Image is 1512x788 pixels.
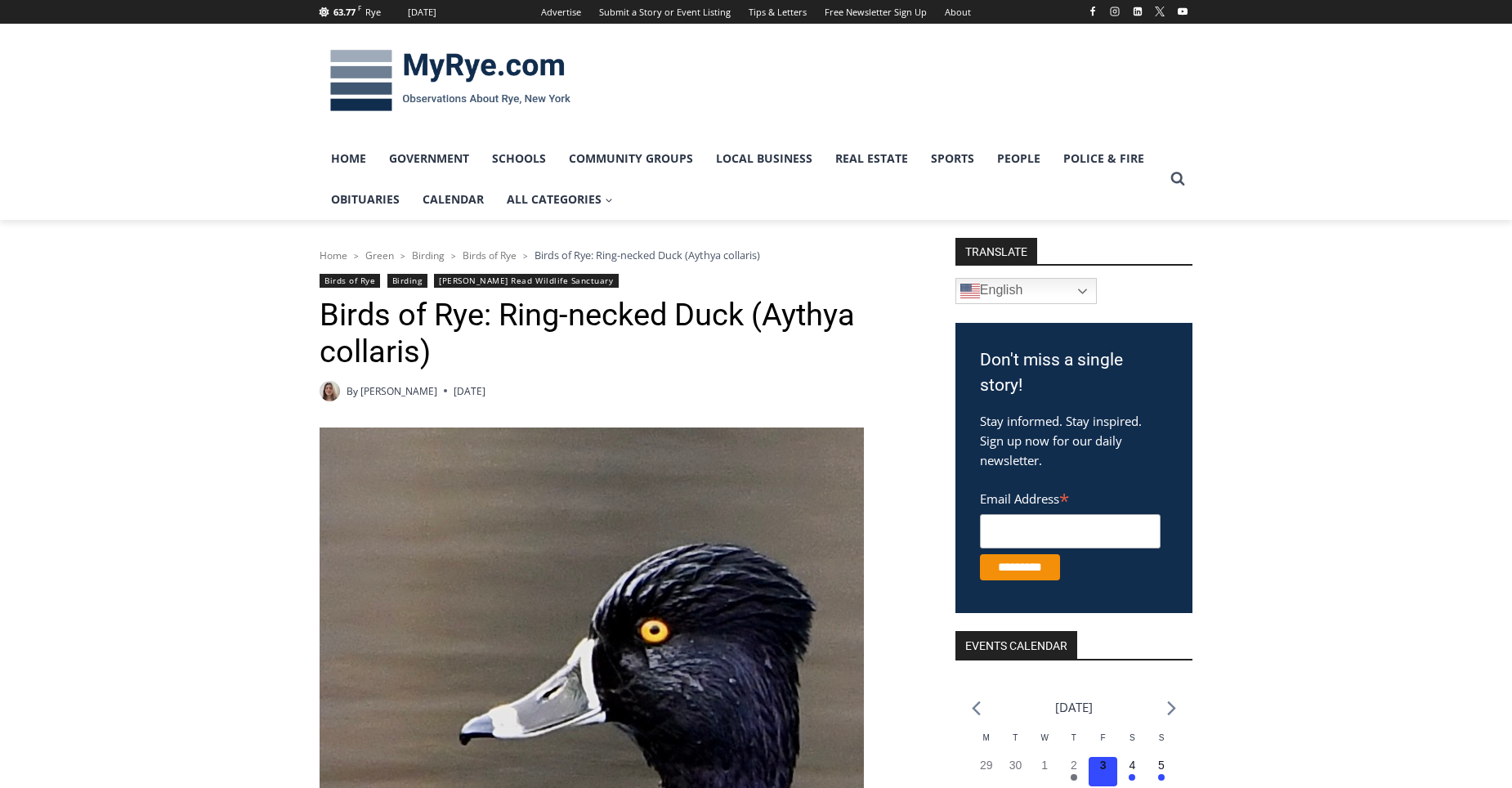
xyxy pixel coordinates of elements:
a: Local Business [705,138,824,179]
div: Wednesday [1030,732,1059,757]
a: Birding [387,274,427,288]
time: 2 [1071,759,1077,772]
a: [PERSON_NAME] Read Wildlife Sanctuary [434,274,618,288]
span: > [400,250,405,262]
span: T [1013,733,1018,742]
h1: Birds of Rye: Ring-necked Duck (Aythya collaris) [320,297,912,371]
time: 5 [1158,759,1165,772]
em: Has events [1129,774,1135,781]
span: All Categories [507,190,613,208]
img: en [960,281,980,301]
a: All Categories [495,179,624,220]
a: Linkedin [1128,2,1147,21]
div: Rye [365,5,381,20]
a: People [986,138,1052,179]
img: MyRye.com [320,38,581,123]
a: Birds of Rye [320,274,380,288]
div: Tuesday [1001,732,1031,757]
button: 3 [1089,757,1118,786]
div: Sunday [1147,732,1176,757]
a: Birds of Rye [463,248,517,262]
span: S [1159,733,1165,742]
button: 2 Has events [1059,757,1089,786]
li: [DATE] [1055,696,1093,719]
a: Instagram [1105,2,1125,21]
a: Real Estate [824,138,919,179]
label: Email Address [980,482,1161,512]
a: Schools [481,138,557,179]
a: Next month [1167,701,1176,716]
img: (PHOTO: MyRye.com intern Amélie Coghlan, 2025. Contributed.) [320,381,340,401]
button: 5 Has events [1147,757,1176,786]
span: F [358,3,361,12]
div: Friday [1089,732,1118,757]
nav: Primary Navigation [320,138,1163,221]
time: [DATE] [454,383,485,399]
a: Green [365,248,394,262]
span: 63.77 [333,6,356,18]
h3: Don't miss a single story! [980,347,1168,399]
div: Saturday [1117,732,1147,757]
span: Birds of Rye: Ring-necked Duck (Aythya collaris) [535,248,760,262]
a: Government [378,138,481,179]
time: 30 [1009,759,1022,772]
div: [DATE] [408,5,436,20]
a: X [1150,2,1170,21]
em: Has events [1158,774,1165,781]
a: Birding [412,248,445,262]
h2: Events Calendar [955,631,1077,659]
a: [PERSON_NAME] [360,384,437,398]
a: Sports [919,138,986,179]
time: 29 [980,759,993,772]
span: M [983,733,990,742]
time: 4 [1129,759,1135,772]
button: 29 [972,757,1001,786]
a: Home [320,248,347,262]
span: F [1101,733,1106,742]
a: English [955,278,1097,304]
em: Has events [1071,774,1077,781]
button: 1 [1030,757,1059,786]
a: Calendar [411,179,495,220]
span: > [523,250,528,262]
span: > [451,250,456,262]
span: T [1071,733,1076,742]
button: View Search Form [1163,164,1192,194]
time: 3 [1100,759,1107,772]
a: Police & Fire [1052,138,1156,179]
time: 1 [1041,759,1048,772]
a: Community Groups [557,138,705,179]
div: Thursday [1059,732,1089,757]
span: S [1130,733,1135,742]
a: Author image [320,381,340,401]
a: Obituaries [320,179,411,220]
nav: Breadcrumbs [320,247,912,263]
a: Facebook [1083,2,1103,21]
div: Monday [972,732,1001,757]
a: YouTube [1173,2,1192,21]
span: By [347,383,358,399]
strong: TRANSLATE [955,238,1037,264]
button: 30 [1001,757,1031,786]
span: > [354,250,359,262]
span: W [1040,733,1048,742]
a: Previous month [972,701,981,716]
a: Home [320,138,378,179]
p: Stay informed. Stay inspired. Sign up now for our daily newsletter. [980,411,1168,470]
button: 4 Has events [1117,757,1147,786]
